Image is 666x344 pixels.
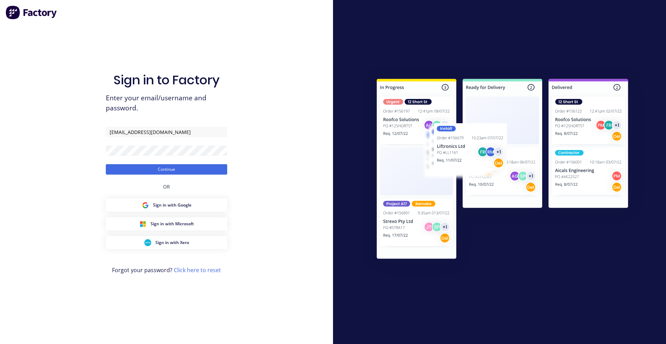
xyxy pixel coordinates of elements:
[6,6,58,19] img: Factory
[106,164,227,175] button: Continue
[113,73,220,87] h1: Sign in to Factory
[106,236,227,249] button: Xero Sign inSign in with Xero
[139,220,146,227] img: Microsoft Sign in
[151,221,194,227] span: Sign in with Microsoft
[144,239,151,246] img: Xero Sign in
[155,240,189,246] span: Sign in with Xero
[106,217,227,230] button: Microsoft Sign inSign in with Microsoft
[163,175,170,199] div: OR
[153,202,191,208] span: Sign in with Google
[106,127,227,137] input: Email/Username
[106,199,227,212] button: Google Sign inSign in with Google
[361,65,643,275] img: Sign in
[174,266,221,274] a: Click here to reset
[106,93,227,113] span: Enter your email/username and password.
[112,266,221,274] span: Forgot your password?
[142,202,149,209] img: Google Sign in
